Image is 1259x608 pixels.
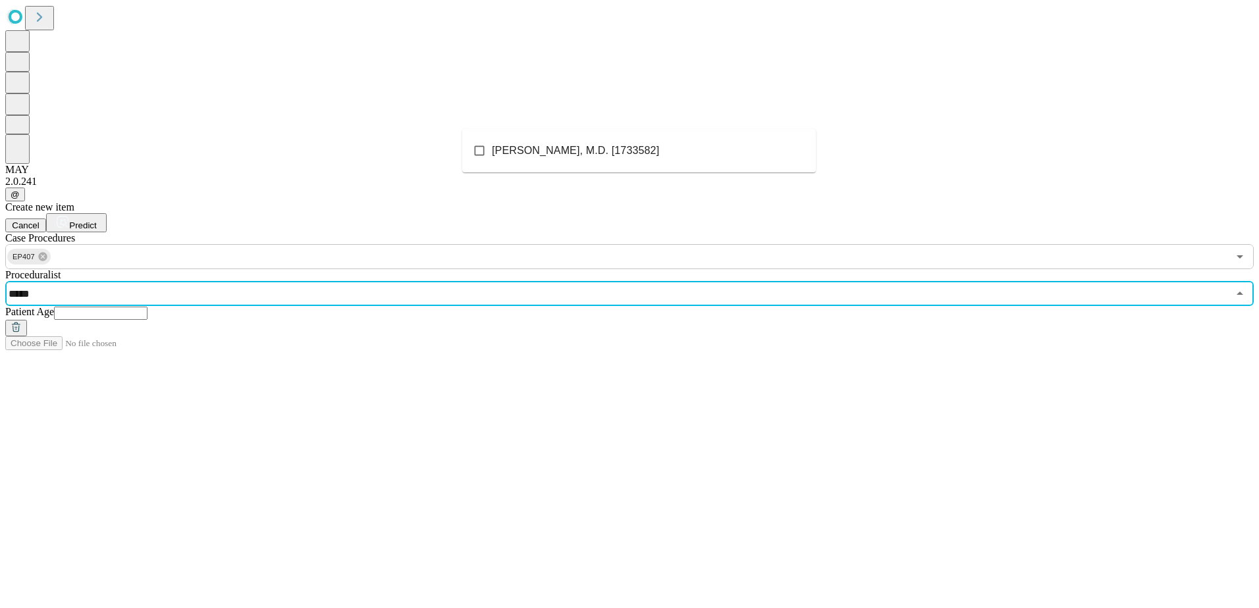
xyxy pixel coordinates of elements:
span: Scheduled Procedure [5,232,75,243]
span: Patient Age [5,306,54,317]
button: Close [1231,284,1249,303]
button: Open [1231,247,1249,266]
button: Cancel [5,218,46,232]
div: MAY [5,164,1254,176]
span: @ [11,190,20,199]
div: 2.0.241 [5,176,1254,188]
span: EP407 [7,249,40,265]
button: Predict [46,213,107,232]
span: Create new item [5,201,74,213]
button: @ [5,188,25,201]
span: [PERSON_NAME], M.D. [1733582] [492,143,659,159]
span: Proceduralist [5,269,61,280]
div: EP407 [7,249,51,265]
span: Cancel [12,220,40,230]
span: Predict [69,220,96,230]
